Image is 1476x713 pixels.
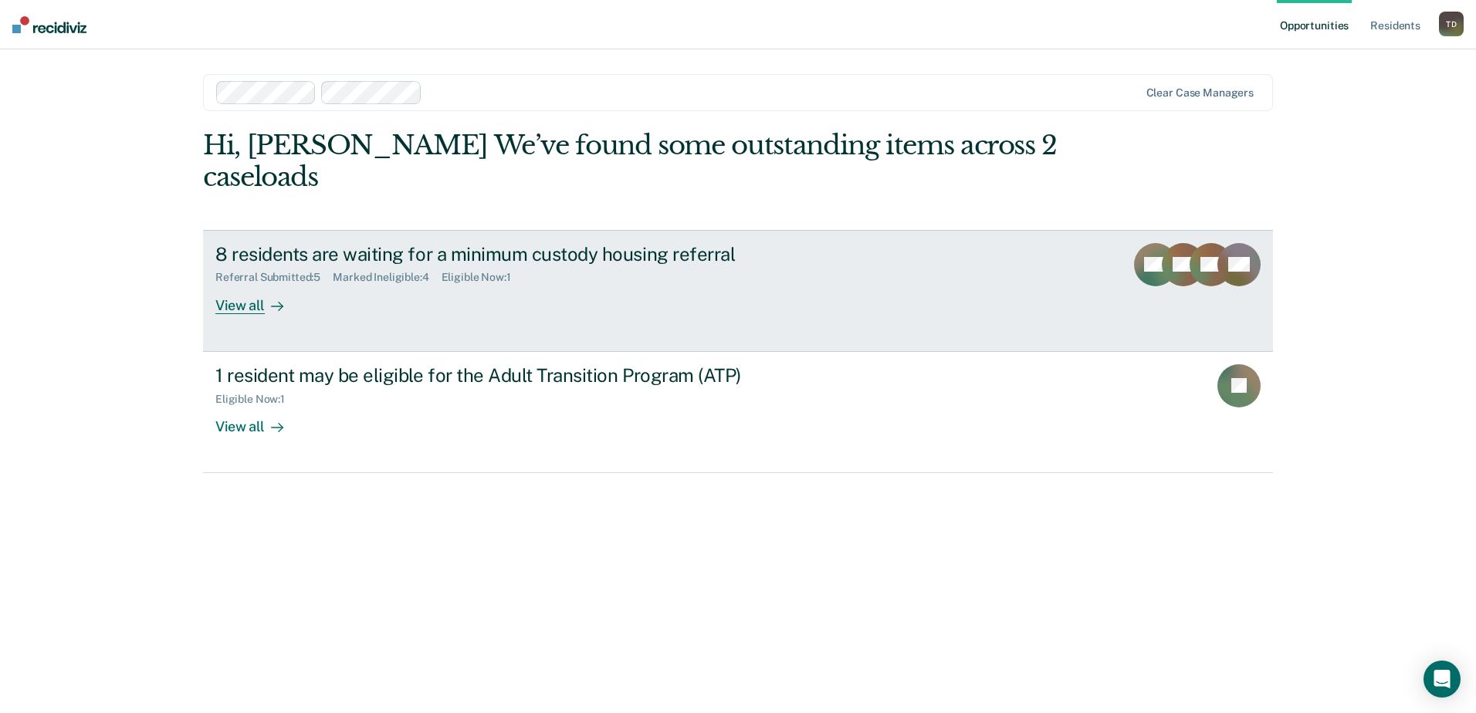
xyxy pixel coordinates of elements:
[215,405,302,435] div: View all
[1439,12,1464,36] div: T D
[203,130,1059,193] div: Hi, [PERSON_NAME] We’ve found some outstanding items across 2 caseloads
[203,352,1273,473] a: 1 resident may be eligible for the Adult Transition Program (ATP)Eligible Now:1View all
[12,16,86,33] img: Recidiviz
[1424,661,1461,698] div: Open Intercom Messenger
[215,271,333,284] div: Referral Submitted : 5
[215,364,757,387] div: 1 resident may be eligible for the Adult Transition Program (ATP)
[1146,86,1254,100] div: Clear case managers
[333,271,441,284] div: Marked Ineligible : 4
[215,243,757,265] div: 8 residents are waiting for a minimum custody housing referral
[215,284,302,314] div: View all
[442,271,523,284] div: Eligible Now : 1
[215,393,297,406] div: Eligible Now : 1
[203,230,1273,352] a: 8 residents are waiting for a minimum custody housing referralReferral Submitted:5Marked Ineligib...
[1439,12,1464,36] button: TD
